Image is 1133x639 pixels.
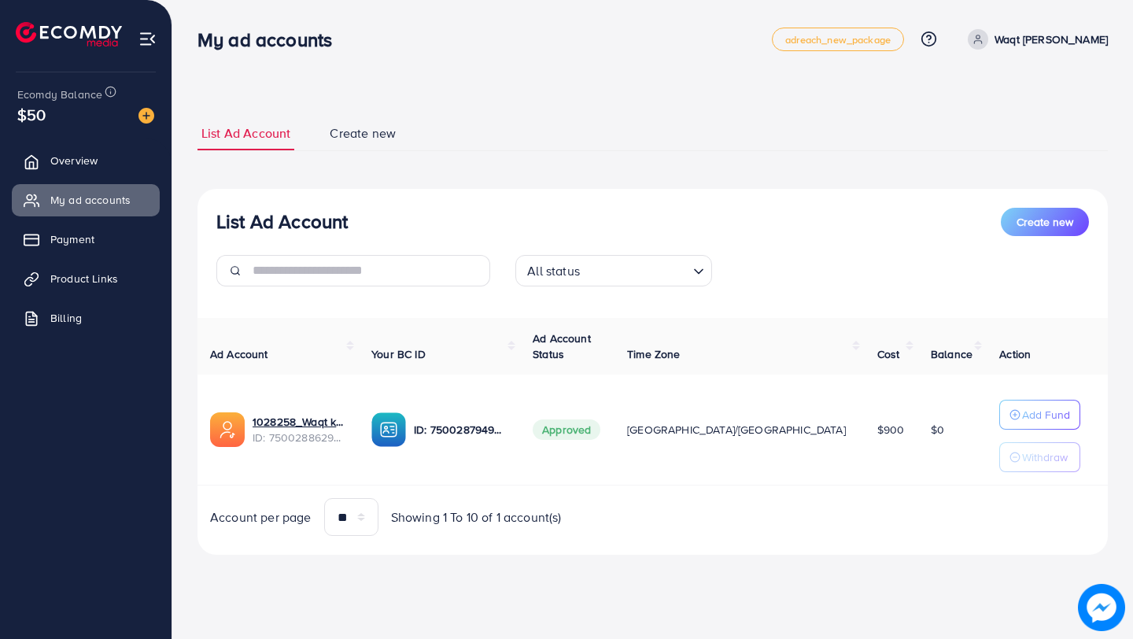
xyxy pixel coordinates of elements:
a: Billing [12,302,160,334]
input: Search for option [585,257,687,283]
span: adreach_new_package [785,35,891,45]
span: Payment [50,231,94,247]
span: ID: 7500288629747695634 [253,430,346,445]
span: All status [524,260,583,283]
span: Balance [931,346,972,362]
span: Cost [877,346,900,362]
span: $0 [931,422,944,438]
img: image [138,108,154,124]
span: Ecomdy Balance [17,87,102,102]
a: Overview [12,145,160,176]
span: Create new [330,124,396,142]
img: ic-ads-acc.e4c84228.svg [210,412,245,447]
span: Time Zone [627,346,680,362]
span: Billing [50,310,82,326]
button: Create new [1001,208,1089,236]
img: ic-ba-acc.ded83a64.svg [371,412,406,447]
div: Search for option [515,255,712,286]
a: adreach_new_package [772,28,904,51]
div: <span class='underline'>1028258_Waqt ka sheikh_1746297408644</span></br>7500288629747695634 [253,414,346,446]
span: Showing 1 To 10 of 1 account(s) [391,508,562,526]
span: List Ad Account [201,124,290,142]
p: Waqt [PERSON_NAME] [995,30,1108,49]
button: Withdraw [999,442,1080,472]
h3: List Ad Account [216,210,348,233]
span: [GEOGRAPHIC_DATA]/[GEOGRAPHIC_DATA] [627,422,846,438]
span: Product Links [50,271,118,286]
span: Account per page [210,508,312,526]
span: $50 [17,103,46,126]
span: My ad accounts [50,192,131,208]
span: Action [999,346,1031,362]
h3: My ad accounts [197,28,345,51]
span: $900 [877,422,905,438]
span: Your BC ID [371,346,426,362]
span: Create new [1017,214,1073,230]
img: logo [16,22,122,46]
a: 1028258_Waqt ka sheikh_1746297408644 [253,414,346,430]
span: Overview [50,153,98,168]
img: menu [138,30,157,48]
p: Add Fund [1022,405,1070,424]
img: image [1079,585,1124,630]
p: ID: 7500287949469663250 [414,420,507,439]
a: Payment [12,223,160,255]
a: My ad accounts [12,184,160,216]
span: Ad Account Status [533,331,591,362]
p: Withdraw [1022,448,1068,467]
a: Waqt [PERSON_NAME] [961,29,1108,50]
span: Approved [533,419,600,440]
button: Add Fund [999,400,1080,430]
span: Ad Account [210,346,268,362]
a: Product Links [12,263,160,294]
